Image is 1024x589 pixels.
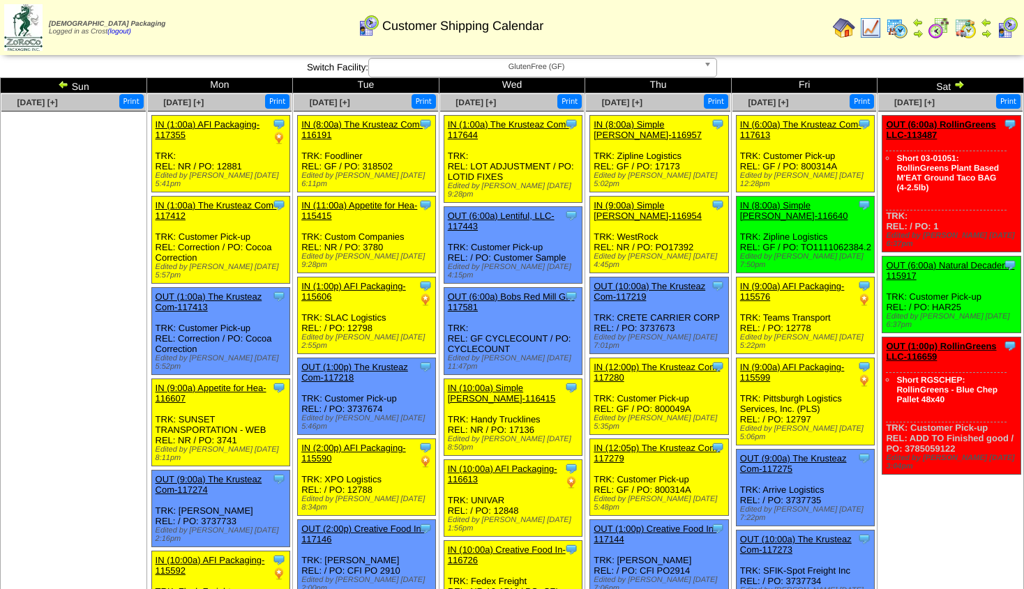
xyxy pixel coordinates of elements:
[301,362,408,383] a: OUT (1:00p) The Krusteaz Com-117218
[878,78,1024,93] td: Sat
[272,117,286,131] img: Tooltip
[896,375,997,404] a: Short RGSCHEP: RollinGreens - Blue Chep Pallet 48x40
[954,17,977,39] img: calendarinout.gif
[711,198,725,212] img: Tooltip
[594,119,702,140] a: IN (8:00a) Simple [PERSON_NAME]-116957
[156,555,265,576] a: IN (10:00a) AFI Packaging-115592
[857,360,871,374] img: Tooltip
[444,207,582,284] div: TRK: Customer Pick-up REL: / PO: Customer Sample
[419,293,432,307] img: PO
[882,116,1021,252] div: TRK: REL: / PO: 1
[298,116,436,192] div: TRK: Foodliner REL: GF / PO: 318502
[151,379,289,466] div: TRK: SUNSET TRANSPORTATION - WEB REL: NR / PO: 3741
[382,19,543,33] span: Customer Shipping Calendar
[594,495,728,512] div: Edited by [PERSON_NAME] [DATE] 5:48pm
[301,119,423,140] a: IN (8:00a) The Krusteaz Com-116191
[736,358,874,445] div: TRK: Pittsburgh Logistics Services, Inc. (PLS) REL: / PO: 12797
[448,291,575,312] a: OUT (6:00a) Bobs Red Mill GF-117581
[444,460,582,537] div: TRK: UNIVAR REL: / PO: 12848
[156,171,289,188] div: Edited by [PERSON_NAME] [DATE] 5:41pm
[272,567,286,581] img: PO
[857,451,871,465] img: Tooltip
[448,119,569,140] a: IN (1:00a) The Krusteaz Com-117644
[448,516,582,533] div: Edited by [PERSON_NAME] [DATE] 1:56pm
[4,4,43,51] img: zoroco-logo-small.webp
[1003,258,1017,272] img: Tooltip
[886,454,1020,471] div: Edited by [PERSON_NAME] [DATE] 3:04pm
[590,439,728,516] div: TRK: Customer Pick-up REL: GF / PO: 800314A
[156,354,289,371] div: Edited by [PERSON_NAME] [DATE] 5:52pm
[594,362,720,383] a: IN (12:00p) The Krusteaz Com-117280
[594,414,728,431] div: Edited by [PERSON_NAME] [DATE] 5:35pm
[448,383,556,404] a: IN (10:00a) Simple [PERSON_NAME]-116415
[564,208,578,222] img: Tooltip
[419,521,432,535] img: Tooltip
[265,94,289,109] button: Print
[954,79,965,90] img: arrowright.gif
[740,534,852,555] a: OUT (10:00a) The Krusteaz Com-117273
[151,471,289,547] div: TRK: [PERSON_NAME] REL: / PO: 3737733
[156,383,266,404] a: IN (9:00a) Appetite for Hea-116607
[439,78,585,93] td: Wed
[272,198,286,212] img: Tooltip
[412,94,436,109] button: Print
[448,435,582,452] div: Edited by [PERSON_NAME] [DATE] 8:50pm
[151,197,289,284] div: TRK: Customer Pick-up REL: Correction / PO: Cocoa Correction
[444,379,582,456] div: TRK: Handy Trucklines REL: NR / PO: 17136
[448,464,557,484] a: IN (10:00a) AFI Packaging-116613
[886,119,995,140] a: OUT (6:00a) RollinGreens LLC-113487
[704,94,728,109] button: Print
[17,98,58,107] a: [DATE] [+]
[711,521,725,535] img: Tooltip
[886,312,1020,329] div: Edited by [PERSON_NAME] [DATE] 6:37pm
[272,472,286,486] img: Tooltip
[740,424,874,441] div: Edited by [PERSON_NAME] [DATE] 5:06pm
[1003,339,1017,353] img: Tooltip
[594,200,702,221] a: IN (9:00a) Simple [PERSON_NAME]-116954
[49,20,165,36] span: Logged in as Crost
[711,117,725,131] img: Tooltip
[156,200,277,221] a: IN (1:00a) The Krusteaz Com-117412
[748,98,788,107] a: [DATE] [+]
[301,333,435,350] div: Edited by [PERSON_NAME] [DATE] 2:55pm
[310,98,350,107] span: [DATE] [+]
[272,553,286,567] img: Tooltip
[156,445,289,462] div: Edited by [PERSON_NAME] [DATE] 8:11pm
[357,15,379,37] img: calendarcustomer.gif
[301,171,435,188] div: Edited by [PERSON_NAME] [DATE] 6:11pm
[711,360,725,374] img: Tooltip
[857,374,871,388] img: PO
[590,277,728,354] div: TRK: CRETE CARRIER CORP REL: / PO: 3737673
[448,211,555,231] a: OUT (6:00a) Lentiful, LLC-117443
[163,98,204,107] a: [DATE] [+]
[151,116,289,192] div: TRK: REL: NR / PO: 12881
[298,277,436,354] div: TRK: SLAC Logistics REL: / PO: 12798
[850,94,874,109] button: Print
[301,200,417,221] a: IN (11:00a) Appetite for Hea-115415
[301,523,424,544] a: OUT (2:00p) Creative Food In-117146
[1003,117,1017,131] img: Tooltip
[594,523,716,544] a: OUT (1:00p) Creative Food In-117144
[298,439,436,516] div: TRK: XPO Logistics REL: / PO: 12788
[564,117,578,131] img: Tooltip
[857,293,871,307] img: PO
[740,171,874,188] div: Edited by [PERSON_NAME] [DATE] 12:28pm
[736,450,874,526] div: TRK: Arrive Logistics REL: / PO: 3737735
[886,17,908,39] img: calendarprod.gif
[419,441,432,454] img: Tooltip
[272,131,286,145] img: PO
[156,263,289,280] div: Edited by [PERSON_NAME] [DATE] 5:57pm
[740,453,847,474] a: OUT (9:00a) The Krusteaz Com-117275
[119,94,144,109] button: Print
[981,28,992,39] img: arrowright.gif
[594,443,720,464] a: IN (12:05p) The Krusteaz Com-117279
[58,79,69,90] img: arrowleft.gif
[912,17,924,28] img: arrowleft.gif
[301,414,435,431] div: Edited by [PERSON_NAME] [DATE] 5:46pm
[455,98,496,107] a: [DATE] [+]
[557,94,582,109] button: Print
